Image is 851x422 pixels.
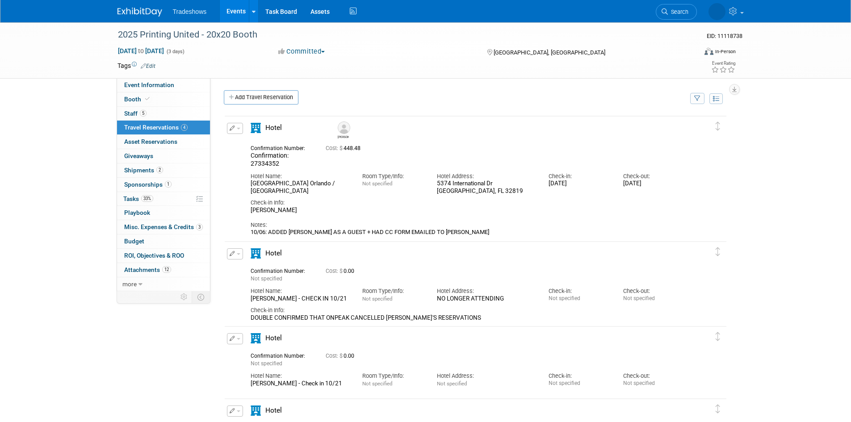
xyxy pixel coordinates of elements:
div: NO LONGER ATTENDING [437,295,535,303]
div: 5374 International Dr [GEOGRAPHIC_DATA], FL 32819 [437,180,535,195]
div: Confirmation Number: [251,265,312,275]
div: Not specified [549,380,610,387]
span: Budget [124,238,144,245]
div: Event Format [644,46,736,60]
span: ROI, Objectives & ROO [124,252,184,259]
div: Check-out: [623,287,684,295]
span: Travel Reservations [124,124,188,131]
i: Click and drag to move item [716,122,720,131]
a: more [117,277,210,291]
div: Roger Munchnick [338,134,349,139]
div: Confirmation Number: [251,142,312,152]
div: Hotel Name: [251,372,349,380]
span: [DATE] [DATE] [117,47,164,55]
a: Search [656,4,697,20]
a: Attachments12 [117,263,210,277]
span: Tradeshows [173,8,207,15]
span: Not specified [362,180,392,187]
a: Tasks33% [117,192,210,206]
a: Giveaways [117,149,210,163]
span: Sponsorships [124,181,172,188]
i: Hotel [251,405,261,416]
div: Hotel Address: [437,287,535,295]
span: Not specified [251,360,282,367]
div: [PERSON_NAME] - Check in 10/21 [251,380,349,388]
a: Add Travel Reservation [224,90,298,104]
span: Giveaways [124,152,153,159]
div: [GEOGRAPHIC_DATA] Orlando / [GEOGRAPHIC_DATA] [251,180,349,195]
span: 448.48 [326,145,364,151]
div: Check-in: [549,287,610,295]
i: Click and drag to move item [716,332,720,341]
span: Search [668,8,688,15]
i: Filter by Traveler [694,96,700,102]
td: Personalize Event Tab Strip [176,291,192,303]
a: Playbook [117,206,210,220]
span: Asset Reservations [124,138,177,145]
span: 0.00 [326,268,358,274]
span: Cost: $ [326,145,344,151]
div: Room Type/Info: [362,287,423,295]
a: Misc. Expenses & Credits3 [117,220,210,234]
span: Playbook [124,209,150,216]
div: Check-in: [549,372,610,380]
div: DOUBLE CONFIRMED THAT ONPEAK CANCELLED [PERSON_NAME]'S RESERVATIONS [251,314,685,322]
div: 10/06: ADDED [PERSON_NAME] AS A GUEST + HAD CC FORM EMAILED TO [PERSON_NAME] [251,229,685,236]
span: Hotel [265,124,282,132]
span: Cost: $ [326,353,344,359]
div: Hotel Name: [251,287,349,295]
div: [DATE] [623,180,684,188]
span: Attachments [124,266,171,273]
a: ROI, Objectives & ROO [117,249,210,263]
span: Not specified [362,296,392,302]
i: Hotel [251,123,261,133]
div: [PERSON_NAME] [251,207,685,214]
img: ExhibitDay [117,8,162,17]
div: [PERSON_NAME] - CHECK IN 10/21 [251,295,349,303]
i: Click and drag to move item [716,247,720,256]
div: Check-in Info: [251,306,685,314]
div: Not specified [549,295,610,302]
img: Format-Inperson.png [704,48,713,55]
div: Notes: [251,221,685,229]
span: more [122,280,137,288]
span: Misc. Expenses & Credits [124,223,203,230]
i: Hotel [251,333,261,343]
div: Check-in: [549,172,610,180]
span: Not specified [437,380,467,387]
span: Hotel [265,334,282,342]
div: Confirmation Number: [251,350,312,359]
div: Hotel Name: [251,172,349,180]
button: Committed [275,47,328,56]
div: Check-in Info: [251,199,685,207]
div: Check-out: [623,172,684,180]
div: Not specified [623,295,684,302]
div: Hotel Address: [437,172,535,180]
span: Event ID: 11118738 [707,33,742,39]
span: 0.00 [326,353,358,359]
i: Booth reservation complete [145,96,150,101]
span: Confirmation: 27334352 [251,152,289,167]
span: Event Information [124,81,174,88]
a: Event Information [117,78,210,92]
div: 2025 Printing United - 20x20 Booth [115,27,683,43]
span: 3 [196,224,203,230]
td: Tags [117,61,155,70]
span: 12 [162,266,171,273]
td: Toggle Event Tabs [192,291,210,303]
span: 2 [156,167,163,173]
span: Hotel [265,406,282,414]
div: [DATE] [549,180,610,188]
span: Shipments [124,167,163,174]
a: Budget [117,234,210,248]
div: Room Type/Info: [362,172,423,180]
span: Staff [124,110,147,117]
a: Asset Reservations [117,135,210,149]
a: Shipments2 [117,163,210,177]
a: Staff5 [117,107,210,121]
a: Sponsorships1 [117,178,210,192]
div: Roger Munchnick [335,121,351,139]
span: Not specified [362,380,392,387]
img: Roger Munchnick [338,121,350,134]
a: Edit [141,63,155,69]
